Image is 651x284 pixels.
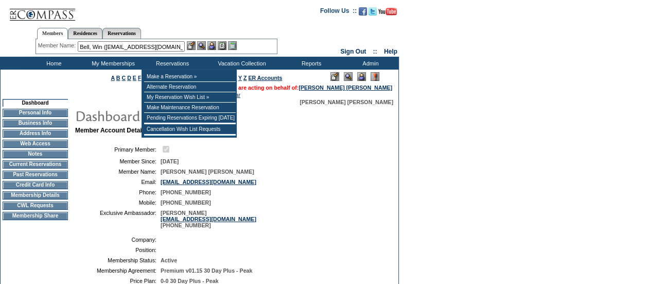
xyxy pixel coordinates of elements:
[79,199,156,206] td: Mobile:
[79,278,156,284] td: Price Plan:
[133,75,136,81] a: E
[75,127,147,134] b: Member Account Details
[142,57,201,70] td: Reservations
[75,105,280,126] img: pgTtlDashboard.gif
[161,278,219,284] span: 0-0 30 Day Plus - Peak
[161,257,177,263] span: Active
[373,48,377,55] span: ::
[201,57,280,70] td: Vacation Collection
[228,41,237,50] img: b_calculator.gif
[79,158,156,164] td: Member Since:
[161,268,252,274] span: Premium v01.15 30 Day Plus - Peak
[161,216,256,222] a: [EMAIL_ADDRESS][DOMAIN_NAME]
[218,41,226,50] img: Reservations
[3,212,68,220] td: Membership Share
[161,210,256,228] span: [PERSON_NAME] [PHONE_NUMBER]
[371,72,379,81] img: Log Concern/Member Elevation
[37,28,68,39] a: Members
[340,48,366,55] a: Sign Out
[79,247,156,253] td: Position:
[320,6,357,19] td: Follow Us ::
[161,189,211,195] span: [PHONE_NUMBER]
[357,72,366,81] img: Impersonate
[280,57,340,70] td: Reports
[111,75,115,81] a: A
[3,181,68,189] td: Credit Card Info
[368,10,377,16] a: Follow us on Twitter
[79,189,156,195] td: Phone:
[144,113,236,123] td: Pending Reservations Expiring [DATE]
[161,179,256,185] a: [EMAIL_ADDRESS][DOMAIN_NAME]
[161,169,254,175] span: [PERSON_NAME] [PERSON_NAME]
[207,41,216,50] img: Impersonate
[340,57,399,70] td: Admin
[79,257,156,263] td: Membership Status:
[298,85,392,91] a: [PERSON_NAME] [PERSON_NAME]
[359,7,367,15] img: Become our fan on Facebook
[79,179,156,185] td: Email:
[378,8,397,15] img: Subscribe to our YouTube Channel
[3,140,68,148] td: Web Access
[138,75,142,81] a: F
[378,10,397,16] a: Subscribe to our YouTube Channel
[3,171,68,179] td: Past Reservations
[3,150,68,158] td: Notes
[144,72,236,82] td: Make a Reservation »
[161,158,179,164] span: [DATE]
[359,10,367,16] a: Become our fan on Facebook
[3,129,68,138] td: Address Info
[3,191,68,199] td: Membership Details
[3,202,68,210] td: CWL Requests
[187,41,196,50] img: b_edit.gif
[102,28,141,39] a: Reservations
[248,75,282,81] a: ER Accounts
[3,99,68,107] td: Dashboard
[344,72,353,81] img: View Mode
[384,48,397,55] a: Help
[238,75,242,81] a: Y
[79,210,156,228] td: Exclusive Ambassador:
[300,99,393,105] span: [PERSON_NAME] [PERSON_NAME]
[38,41,78,50] div: Member Name:
[227,85,392,91] span: You are acting on behalf of:
[243,75,247,81] a: Z
[116,75,120,81] a: B
[144,82,236,92] td: Alternate Reservation
[79,144,156,154] td: Primary Member:
[144,92,236,103] td: My Reservation Wish List »
[82,57,142,70] td: My Memberships
[3,109,68,117] td: Personal Info
[144,124,236,135] td: Cancellation Wish List Requests
[79,237,156,243] td: Company:
[330,72,339,81] img: Edit Mode
[79,169,156,175] td: Member Name:
[3,160,68,169] td: Current Reservations
[144,103,236,113] td: Make Maintenance Reservation
[79,268,156,274] td: Membership Agreement:
[121,75,126,81] a: C
[161,199,211,206] span: [PHONE_NUMBER]
[197,41,206,50] img: View
[127,75,131,81] a: D
[68,28,102,39] a: Residences
[3,119,68,127] td: Business Info
[368,7,377,15] img: Follow us on Twitter
[23,57,82,70] td: Home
